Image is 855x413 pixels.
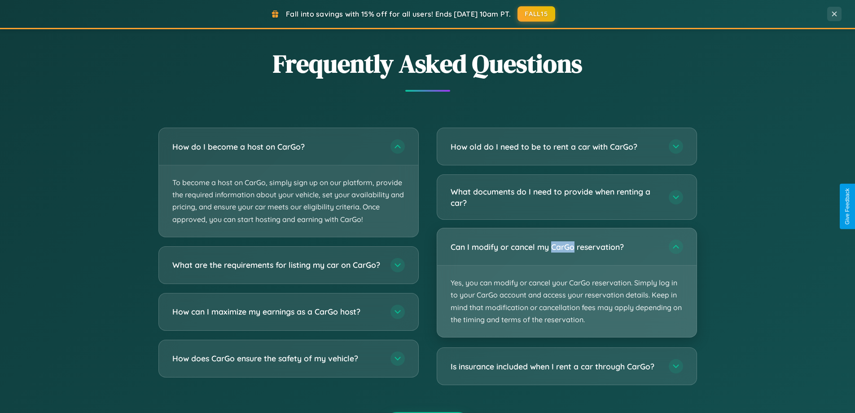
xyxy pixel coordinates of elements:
[159,165,418,237] p: To become a host on CarGo, simply sign up on our platform, provide the required information about...
[158,46,697,81] h2: Frequently Asked Questions
[517,6,555,22] button: FALL15
[451,186,660,208] h3: What documents do I need to provide when renting a car?
[286,9,511,18] span: Fall into savings with 15% off for all users! Ends [DATE] 10am PT.
[172,141,381,152] h3: How do I become a host on CarGo?
[172,306,381,317] h3: How can I maximize my earnings as a CarGo host?
[172,353,381,364] h3: How does CarGo ensure the safety of my vehicle?
[451,361,660,372] h3: Is insurance included when I rent a car through CarGo?
[451,141,660,152] h3: How old do I need to be to rent a car with CarGo?
[172,259,381,271] h3: What are the requirements for listing my car on CarGo?
[437,266,697,337] p: Yes, you can modify or cancel your CarGo reservation. Simply log in to your CarGo account and acc...
[844,188,851,225] div: Give Feedback
[451,241,660,253] h3: Can I modify or cancel my CarGo reservation?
